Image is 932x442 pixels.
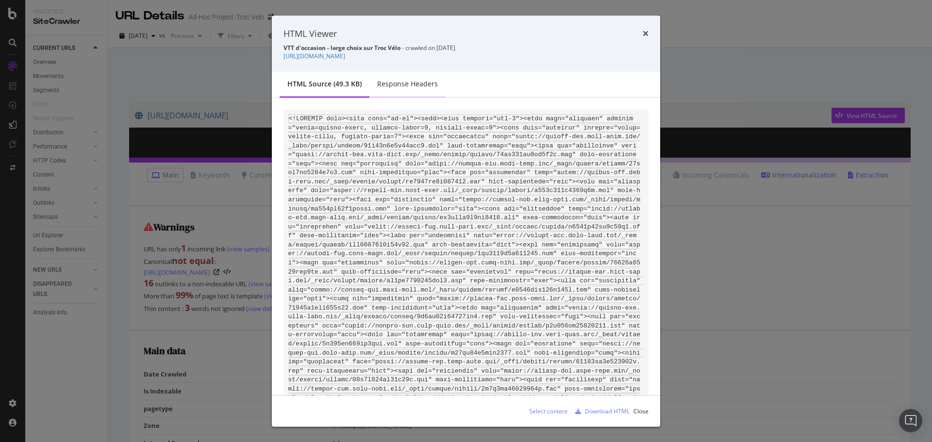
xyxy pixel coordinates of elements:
[283,52,345,60] a: [URL][DOMAIN_NAME]
[283,27,337,40] div: HTML Viewer
[643,27,649,40] div: times
[283,44,400,52] strong: VTT d'occasion - large choix sur Troc Vélo
[899,409,922,432] div: Open Intercom Messenger
[377,79,438,89] div: Response Headers
[633,407,649,415] div: Close
[571,403,630,419] button: Download HTML
[633,403,649,419] button: Close
[585,407,630,415] div: Download HTML
[283,44,649,52] div: - crawled on [DATE]
[529,407,567,415] div: Select content
[521,403,567,419] button: Select content
[287,79,362,89] div: HTML source (49.3 KB)
[272,16,660,426] div: modal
